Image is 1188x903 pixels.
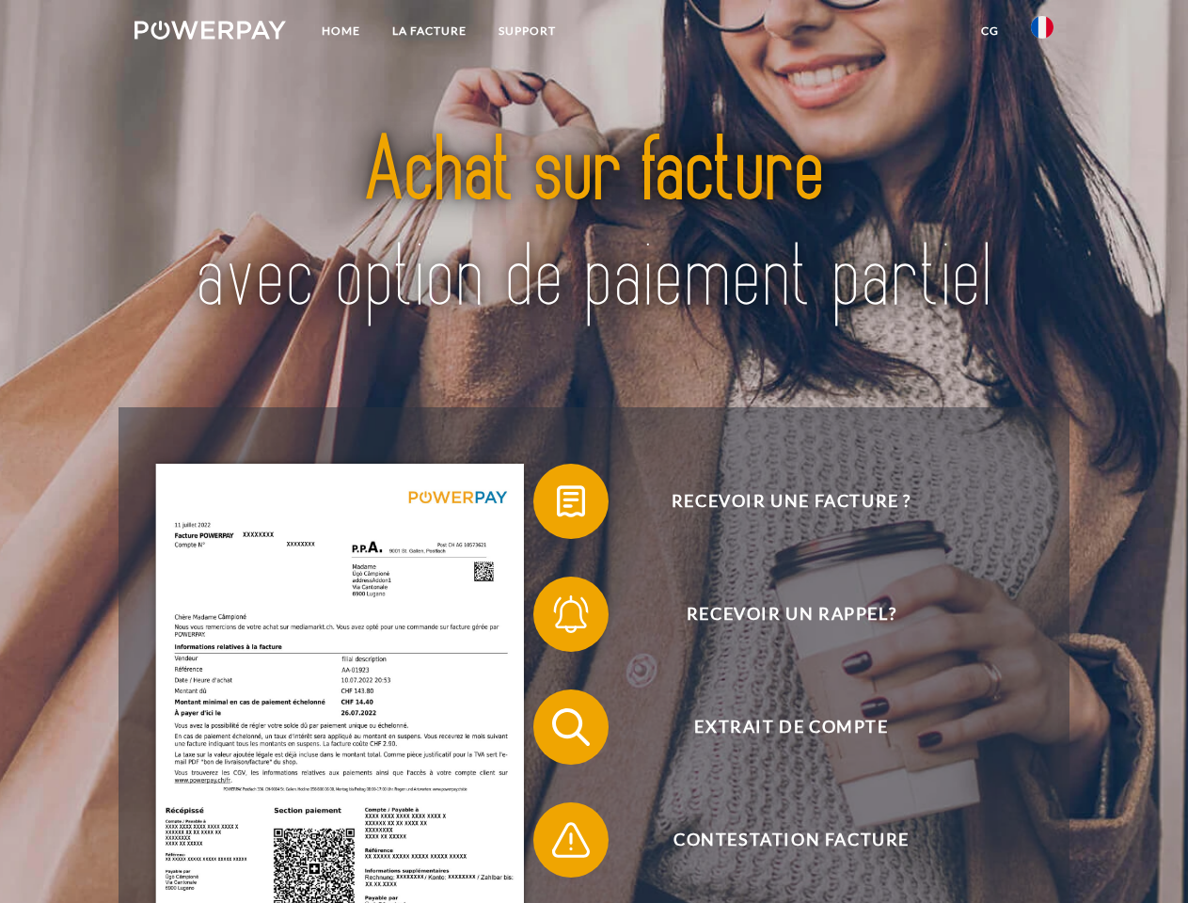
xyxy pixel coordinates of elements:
[135,21,286,40] img: logo-powerpay-white.svg
[1031,16,1053,39] img: fr
[547,704,594,751] img: qb_search.svg
[547,816,594,863] img: qb_warning.svg
[547,591,594,638] img: qb_bell.svg
[965,14,1015,48] a: CG
[306,14,376,48] a: Home
[483,14,572,48] a: Support
[561,802,1022,878] span: Contestation Facture
[547,478,594,525] img: qb_bill.svg
[376,14,483,48] a: LA FACTURE
[533,577,1022,652] button: Recevoir un rappel?
[180,90,1008,360] img: title-powerpay_fr.svg
[561,689,1022,765] span: Extrait de compte
[533,689,1022,765] button: Extrait de compte
[533,802,1022,878] button: Contestation Facture
[561,464,1022,539] span: Recevoir une facture ?
[561,577,1022,652] span: Recevoir un rappel?
[533,464,1022,539] button: Recevoir une facture ?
